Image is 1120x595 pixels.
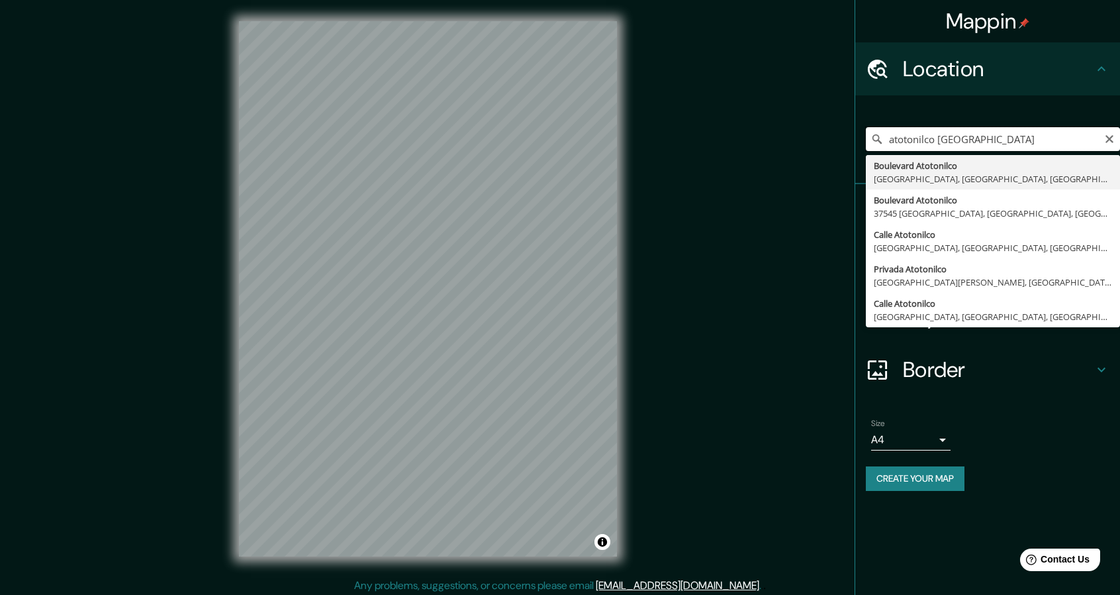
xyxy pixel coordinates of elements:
div: Privada Atotonilco [874,262,1112,276]
div: Location [855,42,1120,95]
a: [EMAIL_ADDRESS][DOMAIN_NAME] [596,578,759,592]
div: 37545 [GEOGRAPHIC_DATA], [GEOGRAPHIC_DATA], [GEOGRAPHIC_DATA] [874,207,1112,220]
div: Border [855,343,1120,396]
div: Style [855,237,1120,290]
button: Toggle attribution [594,534,610,550]
img: pin-icon.png [1019,18,1029,28]
div: [GEOGRAPHIC_DATA], [GEOGRAPHIC_DATA], [GEOGRAPHIC_DATA] [874,310,1112,323]
iframe: Help widget launcher [1002,543,1105,580]
h4: Location [903,56,1094,82]
div: Layout [855,290,1120,343]
button: Create your map [866,466,964,491]
div: [GEOGRAPHIC_DATA][PERSON_NAME], [GEOGRAPHIC_DATA], [GEOGRAPHIC_DATA] [874,276,1112,289]
div: Boulevard Atotonilco [874,159,1112,172]
h4: Layout [903,303,1094,330]
label: Size [871,418,885,429]
div: . [761,578,763,594]
h4: Mappin [946,8,1030,34]
h4: Border [903,356,1094,383]
canvas: Map [239,21,617,557]
p: Any problems, suggestions, or concerns please email . [354,578,761,594]
button: Clear [1104,132,1115,144]
div: Calle Atotonilco [874,228,1112,241]
div: . [763,578,766,594]
div: A4 [871,429,951,451]
div: Boulevard Atotonilco [874,193,1112,207]
div: [GEOGRAPHIC_DATA], [GEOGRAPHIC_DATA], [GEOGRAPHIC_DATA] [874,172,1112,186]
div: [GEOGRAPHIC_DATA], [GEOGRAPHIC_DATA], [GEOGRAPHIC_DATA] [874,241,1112,254]
div: Calle Atotonilco [874,297,1112,310]
div: Pins [855,184,1120,237]
input: Pick your city or area [866,127,1120,151]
